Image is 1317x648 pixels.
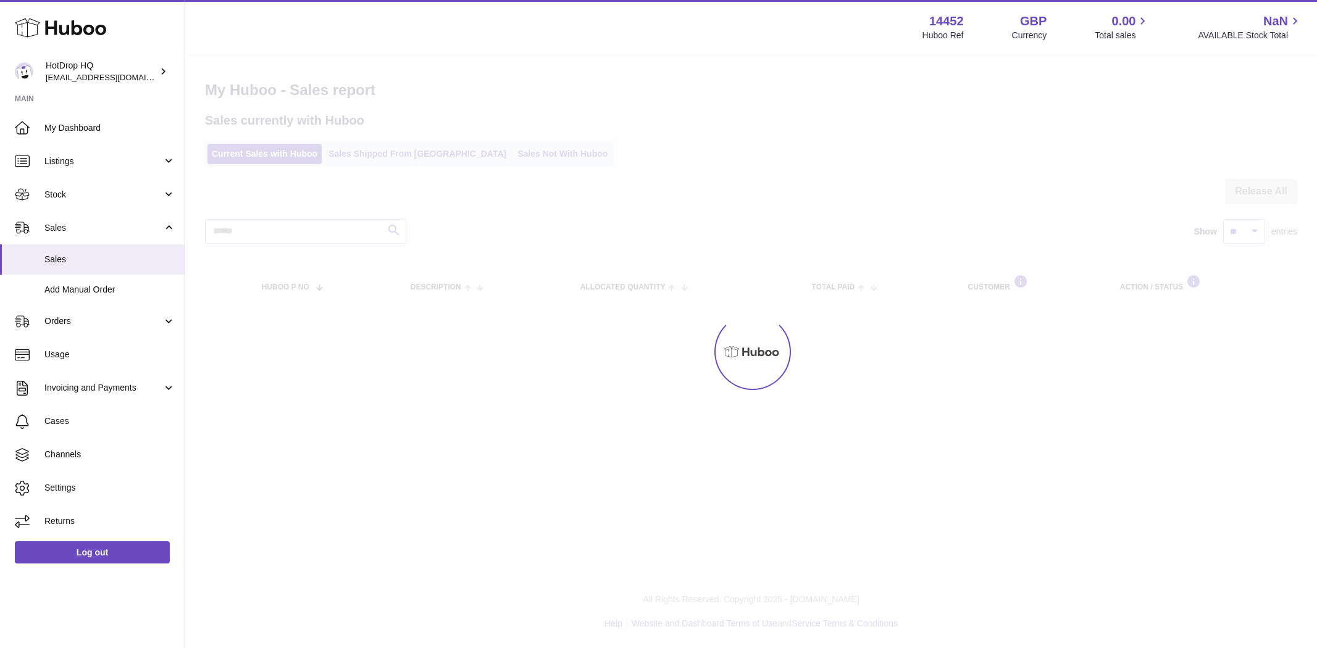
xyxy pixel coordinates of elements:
span: [EMAIL_ADDRESS][DOMAIN_NAME] [46,72,182,82]
span: Orders [44,315,162,327]
span: Listings [44,156,162,167]
span: Channels [44,449,175,460]
span: Add Manual Order [44,284,175,296]
span: Total sales [1095,30,1150,41]
img: internalAdmin-14452@internal.huboo.com [15,62,33,81]
span: Settings [44,482,175,494]
span: My Dashboard [44,122,175,134]
div: Currency [1012,30,1047,41]
span: Usage [44,349,175,360]
span: Invoicing and Payments [44,382,162,394]
a: Log out [15,541,170,563]
span: Sales [44,254,175,265]
div: HotDrop HQ [46,60,157,83]
span: 0.00 [1112,13,1136,30]
span: Stock [44,189,162,201]
span: Sales [44,222,162,234]
div: Huboo Ref [922,30,964,41]
a: 0.00 Total sales [1095,13,1150,41]
span: NaN [1263,13,1288,30]
span: Cases [44,415,175,427]
strong: 14452 [929,13,964,30]
a: NaN AVAILABLE Stock Total [1198,13,1302,41]
span: Returns [44,515,175,527]
strong: GBP [1020,13,1047,30]
span: AVAILABLE Stock Total [1198,30,1302,41]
